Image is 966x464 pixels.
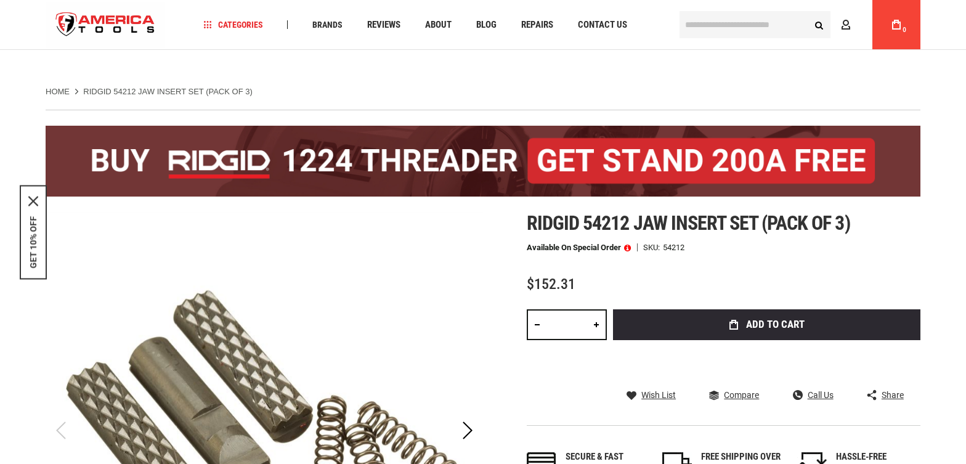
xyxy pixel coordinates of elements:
[641,391,676,399] span: Wish List
[28,196,38,206] svg: close icon
[307,17,348,33] a: Brands
[471,17,502,33] a: Blog
[903,26,906,33] span: 0
[627,389,676,401] a: Wish List
[724,391,759,399] span: Compare
[425,20,452,30] span: About
[28,216,38,268] button: GET 10% OFF
[793,425,966,464] iframe: LiveChat chat widget
[613,309,920,340] button: Add to Cart
[807,13,830,36] button: Search
[46,2,165,48] a: store logo
[793,389,834,401] a: Call Us
[808,391,834,399] span: Call Us
[362,17,406,33] a: Reviews
[746,319,805,330] span: Add to Cart
[527,275,575,293] span: $152.31
[46,2,165,48] img: America Tools
[367,20,400,30] span: Reviews
[709,389,759,401] a: Compare
[46,126,920,197] img: BOGO: Buy the RIDGID® 1224 Threader (26092), get the 92467 200A Stand FREE!
[521,20,553,30] span: Repairs
[527,211,850,235] span: Ridgid 54212 jaw insert set (pack of 3)
[83,87,253,96] strong: RIDGID 54212 JAW INSERT SET (PACK OF 3)
[516,17,559,33] a: Repairs
[476,20,497,30] span: Blog
[527,243,631,252] p: Available on Special Order
[572,17,633,33] a: Contact Us
[204,20,263,29] span: Categories
[663,243,684,251] div: 54212
[882,391,904,399] span: Share
[312,20,343,29] span: Brands
[420,17,457,33] a: About
[28,196,38,206] button: Close
[578,20,627,30] span: Contact Us
[46,86,70,97] a: Home
[611,344,923,380] iframe: Secure express checkout frame
[198,17,269,33] a: Categories
[643,243,663,251] strong: SKU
